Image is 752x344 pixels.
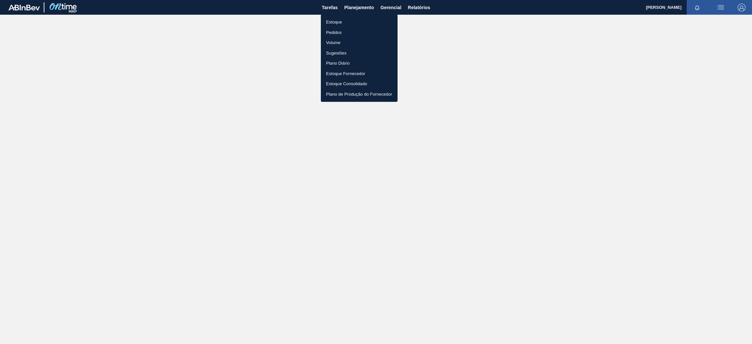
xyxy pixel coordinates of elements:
a: Estoque Fornecedor [321,69,398,79]
a: Pedidos [321,27,398,38]
a: Volume [321,38,398,48]
a: Estoque [321,17,398,27]
a: Estoque Consolidado [321,79,398,89]
a: Sugestões [321,48,398,58]
a: Plano de Produção do Fornecedor [321,89,398,100]
a: Plano Diário [321,58,398,69]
